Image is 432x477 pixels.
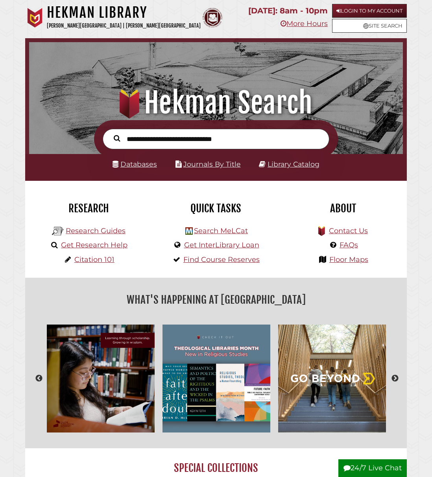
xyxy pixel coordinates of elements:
[158,202,273,215] h2: Quick Tasks
[340,241,358,249] a: FAQs
[185,227,193,235] img: Hekman Library Logo
[183,160,241,168] a: Journals By Title
[329,226,368,235] a: Contact Us
[281,19,328,28] a: More Hours
[38,461,394,475] h2: Special Collections
[74,255,114,264] a: Citation 101
[329,255,368,264] a: Floor Maps
[61,241,127,249] a: Get Research Help
[332,19,407,33] a: Site Search
[286,202,401,215] h2: About
[268,160,319,168] a: Library Catalog
[25,8,45,28] img: Calvin University
[113,160,157,168] a: Databases
[31,202,146,215] h2: Research
[274,321,390,436] img: Go Beyond
[66,226,126,235] a: Research Guides
[35,375,43,382] button: Previous
[43,321,159,436] img: Learning through scholarship, growing in wisdom.
[391,375,399,382] button: Next
[159,321,274,436] img: Selection of new titles in theology book covers to celebrate Theological Libraries Month
[183,255,260,264] a: Find Course Reserves
[31,291,401,309] h2: What's Happening at [GEOGRAPHIC_DATA]
[110,133,124,143] button: Search
[114,135,120,142] i: Search
[203,8,222,28] img: Calvin Theological Seminary
[194,226,248,235] a: Search MeLCat
[47,4,201,21] h1: Hekman Library
[47,21,201,30] p: [PERSON_NAME][GEOGRAPHIC_DATA] | [PERSON_NAME][GEOGRAPHIC_DATA]
[332,4,407,18] a: Login to My Account
[184,241,259,249] a: Get InterLibrary Loan
[248,4,328,18] p: [DATE]: 8am - 10pm
[52,225,64,237] img: Hekman Library Logo
[35,85,396,120] h1: Hekman Search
